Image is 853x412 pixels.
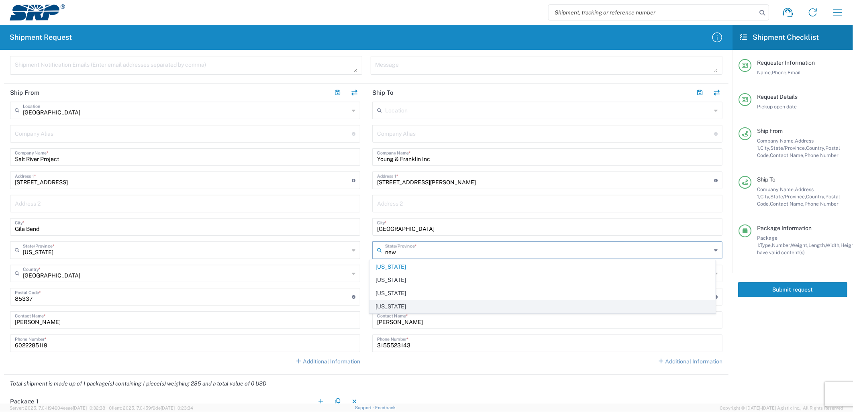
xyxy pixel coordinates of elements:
span: Name, [757,69,772,75]
span: Length, [808,242,826,248]
span: Weight, [791,242,808,248]
span: Phone Number [804,152,839,158]
span: Contact Name, [770,201,804,207]
h2: Package 1 [10,398,39,406]
span: Phone, [772,69,788,75]
span: City, [760,145,770,151]
em: Total shipment is made up of 1 package(s) containing 1 piece(s) weighing 285 and a total value of... [4,380,272,387]
span: Copyright © [DATE]-[DATE] Agistix Inc., All Rights Reserved [720,404,843,412]
span: [DATE] 10:32:38 [73,406,105,410]
a: Support [355,405,375,410]
span: Company Name, [757,138,795,144]
span: [US_STATE] [370,274,715,286]
span: Requester Information [757,59,815,66]
img: srp [10,4,65,20]
h2: Shipment Checklist [740,33,819,42]
span: City, [760,194,770,200]
a: Feedback [375,405,396,410]
span: Phone Number [804,201,839,207]
span: State/Province, [770,194,806,200]
span: [US_STATE] [370,287,715,300]
span: Package Information [757,225,812,231]
h2: Ship To [372,89,394,97]
span: Number, [772,242,791,248]
span: Country, [806,145,825,151]
span: Company Name, [757,186,795,192]
button: Submit request [738,282,847,297]
span: Pickup open date [757,104,797,110]
span: [US_STATE] [370,300,715,313]
span: Country, [806,194,825,200]
h2: Shipment Request [10,33,72,42]
span: [US_STATE] [370,261,715,273]
a: Additional Information [659,358,723,366]
span: Contact Name, [770,152,804,158]
a: Additional Information [296,358,361,366]
span: [DATE] 10:23:34 [161,406,193,410]
span: Request Details [757,94,798,100]
span: Type, [760,242,772,248]
span: Package 1: [757,235,777,248]
span: Ship From [757,128,783,134]
span: Width, [826,242,841,248]
input: Shipment, tracking or reference number [549,5,757,20]
span: State/Province, [770,145,806,151]
h2: Ship From [10,89,39,97]
span: Email [788,69,801,75]
span: Server: 2025.17.0-1194904eeae [10,406,105,410]
span: Client: 2025.17.0-159f9de [109,406,193,410]
span: Ship To [757,176,775,183]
